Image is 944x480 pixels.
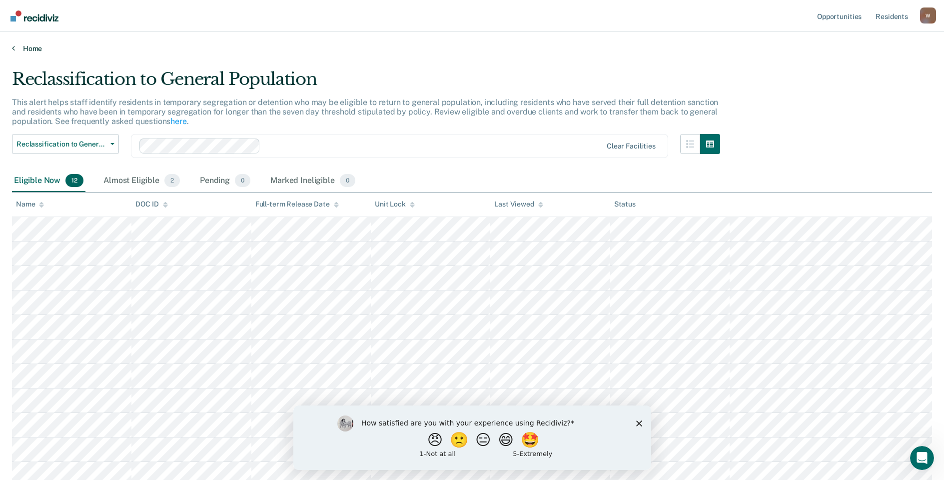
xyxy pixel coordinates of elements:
img: Recidiviz [10,10,58,21]
div: Reclassification to General Population [12,69,720,97]
span: 0 [235,174,250,187]
div: W [920,7,936,23]
iframe: Intercom live chat [910,446,934,470]
div: Unit Lock [375,200,415,208]
div: DOC ID [135,200,167,208]
span: 2 [164,174,180,187]
div: Clear facilities [607,142,656,150]
button: Reclassification to General Population [12,134,119,154]
div: Full-term Release Date [255,200,339,208]
button: Profile dropdown button [920,7,936,23]
div: Last Viewed [494,200,543,208]
p: This alert helps staff identify residents in temporary segregation or detention who may be eligib... [12,97,718,126]
div: Eligible Now12 [12,170,85,192]
span: 12 [65,174,83,187]
div: Marked Ineligible0 [268,170,357,192]
div: Name [16,200,44,208]
span: 0 [340,174,355,187]
a: here [170,116,186,126]
div: Status [614,200,636,208]
div: Pending0 [198,170,252,192]
span: Reclassification to General Population [16,140,106,148]
a: Home [12,44,932,53]
iframe: Survey by Kim from Recidiviz [293,405,651,470]
div: Almost Eligible2 [101,170,182,192]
